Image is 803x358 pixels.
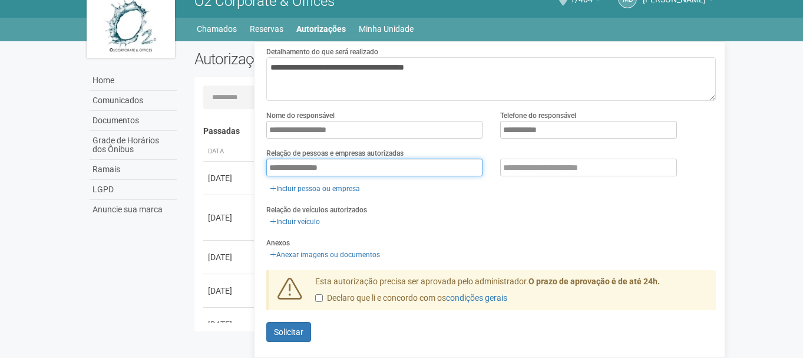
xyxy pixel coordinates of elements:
[266,215,323,228] a: Incluir veículo
[197,21,237,37] a: Chamados
[274,327,303,337] span: Solicitar
[266,148,404,159] label: Relação de pessoas e empresas autorizadas
[266,238,290,248] label: Anexos
[296,21,346,37] a: Autorizações
[194,50,447,68] h2: Autorizações
[208,172,252,184] div: [DATE]
[306,276,716,310] div: Esta autorização precisa ser aprovada pelo administrador.
[266,110,335,121] label: Nome do responsável
[90,160,177,180] a: Ramais
[528,277,660,286] strong: O prazo de aprovação é de até 24h.
[208,212,252,224] div: [DATE]
[90,91,177,111] a: Comunicados
[315,293,507,304] label: Declaro que li e concordo com os
[90,111,177,131] a: Documentos
[315,294,323,302] input: Declaro que li e concordo com oscondições gerais
[208,251,252,263] div: [DATE]
[203,127,708,136] h4: Passadas
[266,322,311,342] button: Solicitar
[90,200,177,219] a: Anuncie sua marca
[266,205,367,215] label: Relação de veículos autorizados
[446,293,507,303] a: condições gerais
[359,21,414,37] a: Minha Unidade
[250,21,283,37] a: Reservas
[266,248,384,261] a: Anexar imagens ou documentos
[203,142,256,162] th: Data
[266,182,364,195] a: Incluir pessoa ou empresa
[90,71,177,91] a: Home
[208,318,252,330] div: [DATE]
[266,47,378,57] label: Detalhamento do que será realizado
[208,285,252,297] div: [DATE]
[90,180,177,200] a: LGPD
[500,110,576,121] label: Telefone do responsável
[90,131,177,160] a: Grade de Horários dos Ônibus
